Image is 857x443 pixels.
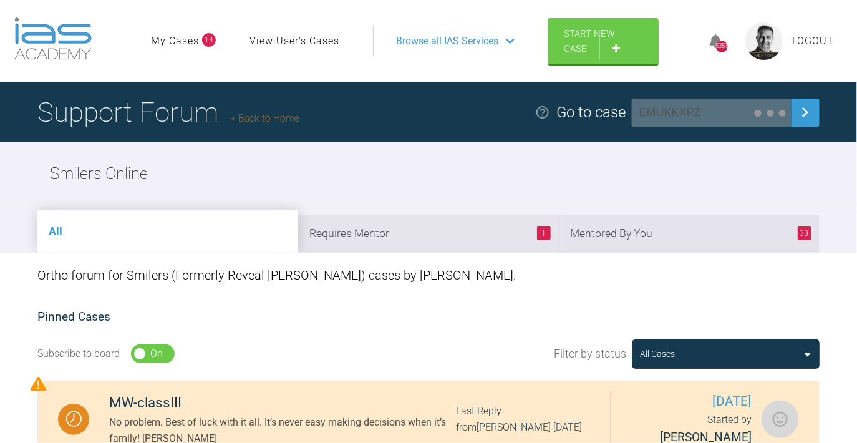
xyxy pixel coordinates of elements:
img: help.e70b9f3d.svg [535,105,550,120]
img: logo-light.3e3ef733.png [14,17,92,60]
li: Mentored By You [559,215,820,253]
span: 1 [537,226,551,240]
span: [DATE] [631,391,752,412]
span: 14 [202,33,216,47]
span: Browse all IAS Services [396,33,498,49]
div: MW-classIII [109,392,456,414]
h1: Support Forum [37,90,299,134]
img: chevronRight.28bd32b0.svg [795,102,815,122]
div: Go to case [556,100,626,124]
a: Start New Case [548,18,659,64]
li: All [37,210,298,253]
h2: Pinned Cases [37,308,820,327]
a: Back to Home [231,112,299,124]
img: profile.png [745,22,783,60]
h2: Smilers Online [50,161,148,187]
input: Enter a support ID [632,99,792,127]
a: Logout [793,33,835,49]
img: Susan Tan [762,401,799,438]
div: Ortho forum for Smilers (Formerly Reveal [PERSON_NAME]) cases by [PERSON_NAME]. [37,253,820,298]
img: Waiting [66,411,82,427]
div: Subscribe to board [37,346,120,362]
div: On [151,346,163,362]
div: Last Reply from [PERSON_NAME] [DATE] [456,403,591,435]
div: All Cases [640,347,675,361]
span: 33 [798,226,811,240]
a: View User's Cases [249,33,339,49]
img: Priority [31,376,46,392]
span: Start New Case [564,28,614,54]
div: 5351 [716,41,728,52]
li: Requires Mentor [298,215,559,253]
a: My Cases [151,33,199,49]
span: Filter by status [554,345,626,363]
